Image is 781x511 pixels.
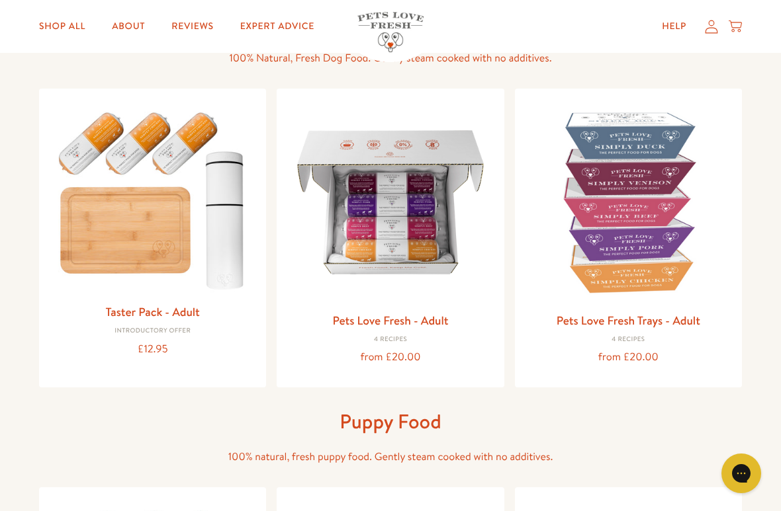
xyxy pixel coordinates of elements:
a: Shop All [28,13,96,40]
h1: Puppy Food [179,409,602,434]
span: 100% natural, fresh puppy food. Gently steam cooked with no additives. [228,450,553,464]
div: from £20.00 [287,348,493,366]
img: Pets Love Fresh Trays - Adult [526,99,731,305]
iframe: Gorgias live chat messenger [715,449,768,498]
a: Pets Love Fresh Trays - Adult [557,312,700,329]
a: About [101,13,156,40]
a: Help [651,13,697,40]
a: Pets Love Fresh - Adult [332,312,448,329]
span: 100% Natural, Fresh Dog Food. Gently steam cooked with no additives. [229,51,551,65]
div: 4 Recipes [287,336,493,344]
div: 4 Recipes [526,336,731,344]
div: £12.95 [50,340,255,358]
div: from £20.00 [526,348,731,366]
a: Taster Pack - Adult [106,303,200,320]
img: Pets Love Fresh [357,12,424,52]
img: Taster Pack - Adult [50,99,255,297]
div: Introductory Offer [50,327,255,335]
img: Pets Love Fresh - Adult [287,99,493,305]
a: Reviews [161,13,224,40]
a: Expert Advice [230,13,325,40]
